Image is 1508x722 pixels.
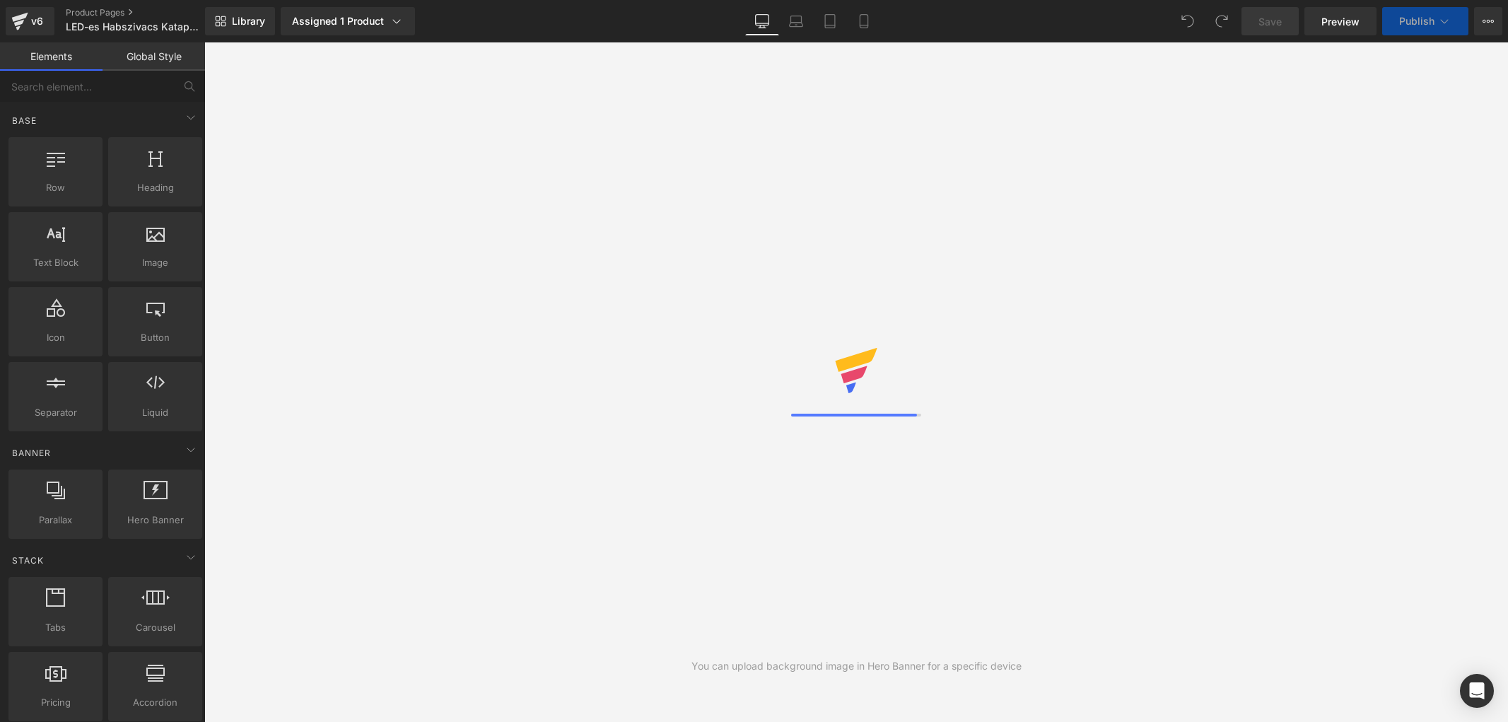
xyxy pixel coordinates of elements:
[1474,7,1502,35] button: More
[6,7,54,35] a: v6
[813,7,847,35] a: Tablet
[1382,7,1468,35] button: Publish
[13,695,98,710] span: Pricing
[745,7,779,35] a: Desktop
[112,255,198,270] span: Image
[11,554,45,567] span: Stack
[1460,674,1494,708] div: Open Intercom Messenger
[13,180,98,195] span: Row
[112,620,198,635] span: Carousel
[779,7,813,35] a: Laptop
[103,42,205,71] a: Global Style
[28,12,46,30] div: v6
[11,114,38,127] span: Base
[11,446,52,460] span: Banner
[66,21,201,33] span: LED-es Habszivacs Katapult Repülő
[112,330,198,345] span: Button
[691,658,1022,674] div: You can upload background image in Hero Banner for a specific device
[1174,7,1202,35] button: Undo
[112,180,198,195] span: Heading
[232,15,265,28] span: Library
[13,620,98,635] span: Tabs
[112,695,198,710] span: Accordion
[1208,7,1236,35] button: Redo
[112,513,198,528] span: Hero Banner
[1321,14,1360,29] span: Preview
[112,405,198,420] span: Liquid
[292,14,404,28] div: Assigned 1 Product
[847,7,881,35] a: Mobile
[1304,7,1377,35] a: Preview
[1399,16,1434,27] span: Publish
[66,7,228,18] a: Product Pages
[1258,14,1282,29] span: Save
[13,513,98,528] span: Parallax
[13,405,98,420] span: Separator
[205,7,275,35] a: New Library
[13,255,98,270] span: Text Block
[13,330,98,345] span: Icon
